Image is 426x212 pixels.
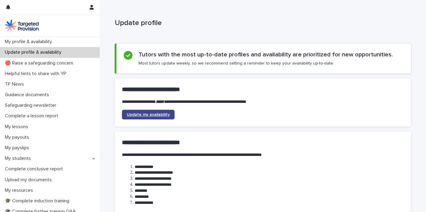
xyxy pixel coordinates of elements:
p: My payouts [2,134,34,140]
p: Safeguarding newsletter [2,103,61,108]
p: Complete conclusive report [2,166,68,172]
span: Update my availability [127,112,170,117]
p: TP News [2,81,29,87]
p: My lessons [2,124,33,130]
p: My payslips [2,145,34,151]
p: 🎓 Complete induction training [2,198,74,204]
p: Guidance documents [2,92,54,98]
p: My resources [2,188,38,193]
a: Update my availability [122,110,175,119]
p: My profile & availability [2,39,57,45]
p: Update profile & availability [2,49,66,55]
p: 🔴 Raise a safeguarding concern [2,60,78,66]
h2: Tutors with the most up-to-date profiles and availability are prioritized for new opportunities. [139,51,393,58]
img: M5nRWzHhSzIhMunXDL62 [5,20,39,32]
p: My students [2,156,36,161]
p: Update profile [115,19,409,27]
p: Complete a lesson report [2,113,63,119]
p: Upload my documents [2,177,57,183]
p: Helpful hints to share with YP [2,71,71,77]
p: Most tutors update weekly, so we recommend setting a reminder to keep your availability up-to-date. [139,61,334,66]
